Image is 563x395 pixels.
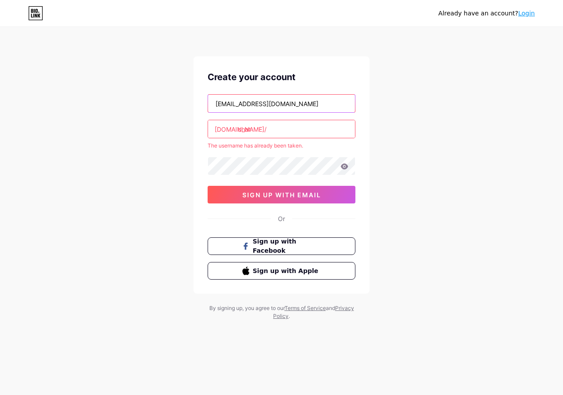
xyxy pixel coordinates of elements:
a: Terms of Service [285,305,326,311]
div: Or [278,214,285,223]
button: sign up with email [208,186,355,203]
button: Sign up with Facebook [208,237,355,255]
div: By signing up, you agree to our and . [207,304,356,320]
div: Create your account [208,70,355,84]
div: The username has already been taken. [208,142,355,150]
input: Email [208,95,355,112]
button: Sign up with Apple [208,262,355,280]
span: Sign up with Apple [253,266,321,276]
span: Sign up with Facebook [253,237,321,255]
input: username [208,120,355,138]
a: Login [518,10,535,17]
div: Already have an account? [439,9,535,18]
span: sign up with email [242,191,321,199]
div: [DOMAIN_NAME]/ [215,125,267,134]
